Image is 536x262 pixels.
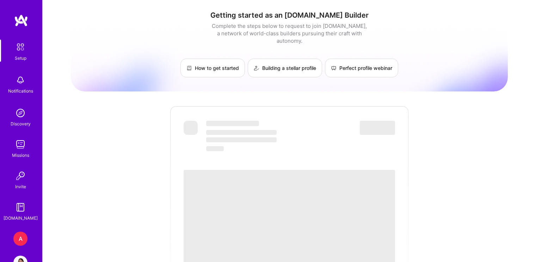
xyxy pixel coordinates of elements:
div: Notifications [8,87,33,95]
img: discovery [13,106,27,120]
div: Invite [15,183,26,190]
span: ‌ [360,121,395,135]
a: Building a stellar profile [248,59,322,77]
img: Perfect profile webinar [331,65,337,71]
span: ‌ [184,121,198,135]
div: Complete the steps below to request to join [DOMAIN_NAME], a network of world-class builders purs... [210,22,369,44]
img: teamwork [13,137,27,151]
div: Missions [12,151,29,159]
div: [DOMAIN_NAME] [4,214,38,222]
span: ‌ [206,121,259,126]
span: ‌ [206,137,277,142]
h1: Getting started as an [DOMAIN_NAME] Builder [71,11,508,19]
img: setup [13,40,28,54]
div: Discovery [11,120,31,127]
a: Perfect profile webinar [325,59,398,77]
a: A [12,232,29,246]
img: guide book [13,200,27,214]
span: ‌ [206,146,224,151]
span: ‌ [206,130,277,135]
img: Building a stellar profile [254,65,259,71]
div: Setup [15,54,26,62]
a: How to get started [180,59,245,77]
div: A [13,232,27,246]
img: bell [13,73,27,87]
img: Invite [13,169,27,183]
img: How to get started [186,65,192,71]
img: logo [14,14,28,27]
